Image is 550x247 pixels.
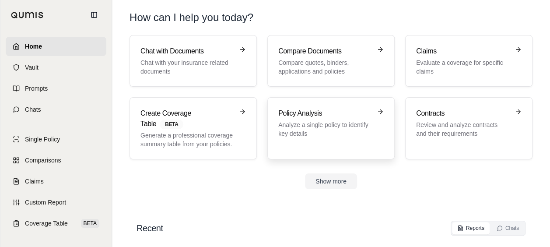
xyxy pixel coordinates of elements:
[416,46,509,56] h3: Claims
[416,108,509,119] h3: Contracts
[278,120,371,138] p: Analyze a single policy to identify key details
[137,222,163,234] h2: Recent
[11,12,44,18] img: Qumis Logo
[6,58,106,77] a: Vault
[6,37,106,56] a: Home
[81,219,99,228] span: BETA
[452,222,490,234] button: Reports
[6,214,106,233] a: Coverage TableBETA
[405,97,532,159] a: ContractsReview and analyze contracts and their requirements
[160,120,183,129] span: BETA
[25,105,41,114] span: Chats
[140,46,234,56] h3: Chat with Documents
[497,225,519,232] div: Chats
[6,130,106,149] a: Single Policy
[130,35,257,87] a: Chat with DocumentsChat with your insurance related documents
[6,79,106,98] a: Prompts
[140,131,234,148] p: Generate a professional coverage summary table from your policies.
[130,11,532,25] h1: How can I help you today?
[25,219,68,228] span: Coverage Table
[278,58,371,76] p: Compare quotes, binders, applications and policies
[278,46,371,56] h3: Compare Documents
[25,177,44,186] span: Claims
[130,97,257,159] a: Create Coverage TableBETAGenerate a professional coverage summary table from your policies.
[25,135,60,144] span: Single Policy
[25,42,42,51] span: Home
[405,35,532,87] a: ClaimsEvaluate a coverage for specific claims
[6,172,106,191] a: Claims
[267,35,395,87] a: Compare DocumentsCompare quotes, binders, applications and policies
[25,63,39,72] span: Vault
[278,108,371,119] h3: Policy Analysis
[6,193,106,212] a: Custom Report
[25,156,61,165] span: Comparisons
[416,120,509,138] p: Review and analyze contracts and their requirements
[6,151,106,170] a: Comparisons
[25,84,48,93] span: Prompts
[491,222,524,234] button: Chats
[457,225,484,232] div: Reports
[6,100,106,119] a: Chats
[140,108,234,129] h3: Create Coverage Table
[87,8,101,22] button: Collapse sidebar
[416,58,509,76] p: Evaluate a coverage for specific claims
[305,173,357,189] button: Show more
[140,58,234,76] p: Chat with your insurance related documents
[267,97,395,159] a: Policy AnalysisAnalyze a single policy to identify key details
[25,198,66,207] span: Custom Report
